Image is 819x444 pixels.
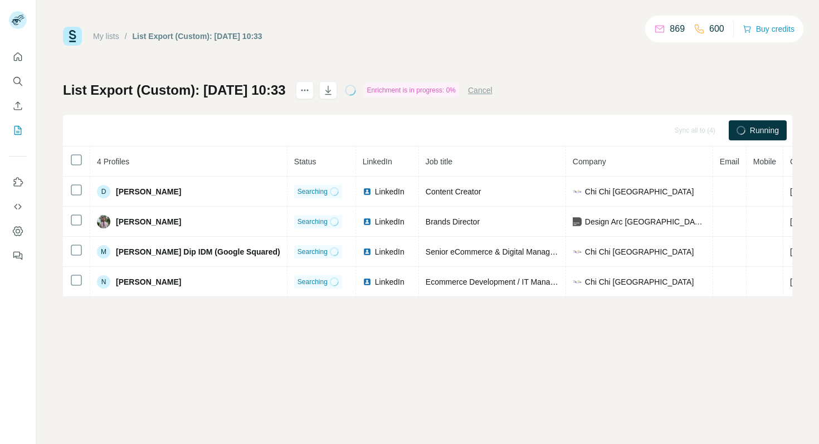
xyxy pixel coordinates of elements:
[296,81,314,99] button: actions
[125,31,127,42] li: /
[585,186,694,197] span: Chi Chi [GEOGRAPHIC_DATA]
[9,120,27,140] button: My lists
[426,217,480,226] span: Brands Director
[709,22,724,36] p: 600
[753,157,776,166] span: Mobile
[97,157,129,166] span: 4 Profiles
[298,277,328,287] span: Searching
[116,246,280,257] span: [PERSON_NAME] Dip IDM (Google Squared)
[363,247,372,256] img: LinkedIn logo
[298,217,328,227] span: Searching
[363,157,392,166] span: LinkedIn
[9,47,27,67] button: Quick start
[670,22,685,36] p: 869
[573,187,582,196] img: company-logo
[298,247,328,257] span: Searching
[9,221,27,241] button: Dashboard
[9,96,27,116] button: Enrich CSV
[363,277,372,286] img: LinkedIn logo
[93,32,119,41] a: My lists
[585,216,706,227] span: Design Arc [GEOGRAPHIC_DATA]
[9,172,27,192] button: Use Surfe on LinkedIn
[375,246,404,257] span: LinkedIn
[426,277,562,286] span: Ecommerce Development / IT Manager
[750,125,779,136] span: Running
[426,187,481,196] span: Content Creator
[573,277,582,286] img: company-logo
[133,31,262,42] div: List Export (Custom): [DATE] 10:33
[63,27,82,46] img: Surfe Logo
[97,215,110,228] img: Avatar
[97,185,110,198] div: D
[743,21,794,37] button: Buy credits
[720,157,739,166] span: Email
[298,187,328,197] span: Searching
[375,186,404,197] span: LinkedIn
[375,276,404,287] span: LinkedIn
[585,276,694,287] span: Chi Chi [GEOGRAPHIC_DATA]
[573,217,582,226] img: company-logo
[375,216,404,227] span: LinkedIn
[426,157,452,166] span: Job title
[116,276,181,287] span: [PERSON_NAME]
[97,275,110,289] div: N
[9,71,27,91] button: Search
[426,247,610,256] span: Senior eCommerce & Digital Manager/Head of Digital
[9,197,27,217] button: Use Surfe API
[573,157,606,166] span: Company
[585,246,694,257] span: Chi Chi [GEOGRAPHIC_DATA]
[573,247,582,256] img: company-logo
[116,216,181,227] span: [PERSON_NAME]
[363,217,372,226] img: LinkedIn logo
[63,81,286,99] h1: List Export (Custom): [DATE] 10:33
[97,245,110,258] div: M
[116,186,181,197] span: [PERSON_NAME]
[468,85,493,96] button: Cancel
[9,246,27,266] button: Feedback
[294,157,316,166] span: Status
[364,84,459,97] div: Enrichment is in progress: 0%
[363,187,372,196] img: LinkedIn logo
